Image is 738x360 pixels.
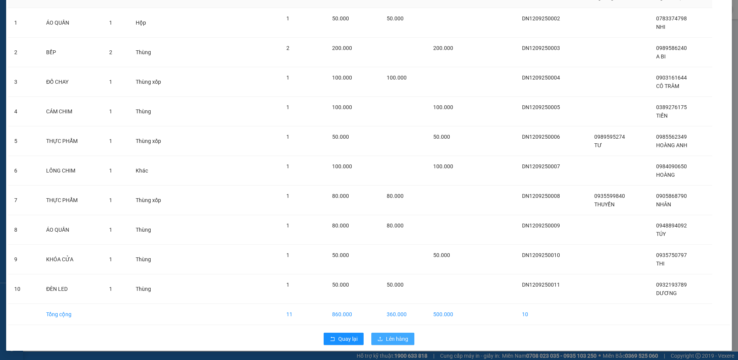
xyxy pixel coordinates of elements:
span: 80.000 [387,193,404,199]
span: upload [377,336,383,342]
span: 1 [109,197,112,203]
span: DN1209250011 [522,282,560,288]
span: 2 [109,49,112,55]
td: 10 [8,274,40,304]
span: CÔ TRÂM [656,83,679,89]
td: KHÓA CỬA [40,245,103,274]
span: CR : [6,49,18,57]
div: [GEOGRAPHIC_DATA] [7,7,85,24]
span: 1 [109,20,112,26]
td: BẾP [40,38,103,67]
span: 1 [286,104,289,110]
span: 100.000 [332,104,352,110]
td: ĐỒ CHAY [40,67,103,97]
span: 0989595274 [594,134,625,140]
td: Hộp [130,8,184,38]
td: Tổng cộng [40,304,103,325]
span: HOÀNG ANH [656,142,687,148]
span: 80.000 [332,222,349,229]
span: DN1209250005 [522,104,560,110]
span: 2 [286,45,289,51]
span: 100.000 [332,75,352,81]
span: 0932193789 [656,282,687,288]
span: 200.000 [332,45,352,51]
span: TƯ [594,142,602,148]
span: 50.000 [332,282,349,288]
div: 0932193789 [90,33,168,44]
span: THI [656,260,665,267]
div: [GEOGRAPHIC_DATA] [90,7,168,24]
td: Thùng [130,97,184,126]
span: DN1209250008 [522,193,560,199]
span: 1 [109,227,112,233]
td: 11 [280,304,326,325]
td: Thùng [130,274,184,304]
span: 50.000 [433,134,450,140]
td: THỰC PHẨM [40,126,103,156]
span: rollback [330,336,335,342]
span: 1 [109,138,112,144]
span: 100.000 [332,163,352,169]
span: 0389276175 [656,104,687,110]
td: Thùng xốp [130,67,184,97]
td: 8 [8,215,40,245]
span: 0905868790 [656,193,687,199]
span: Quay lại [338,335,357,343]
span: THUYỀN [594,201,615,207]
span: DN1209250007 [522,163,560,169]
td: THỰC PHẨM [40,186,103,215]
td: 500.000 [427,304,474,325]
td: Thùng [130,38,184,67]
span: 0935750797 [656,252,687,258]
td: 6 [8,156,40,186]
td: Thùng [130,215,184,245]
td: ÁO QUẦN [40,8,103,38]
span: 1 [109,168,112,174]
span: 1 [286,252,289,258]
span: DN1209250006 [522,134,560,140]
span: Nhận: [90,7,108,15]
div: 50.000 [6,48,86,58]
span: NHÂN [656,201,671,207]
span: DN1209250002 [522,15,560,22]
span: 1 [286,75,289,81]
td: 7 [8,186,40,215]
td: 9 [8,245,40,274]
span: Gửi: [7,7,18,15]
span: NHI [656,24,665,30]
td: Thùng [130,245,184,274]
span: 50.000 [332,15,349,22]
span: 0935599840 [594,193,625,199]
span: 200.000 [433,45,453,51]
span: 1 [286,193,289,199]
span: 100.000 [433,163,453,169]
td: Thùng xốp [130,186,184,215]
span: TÚY [656,231,666,237]
span: 1 [286,134,289,140]
span: 0948894092 [656,222,687,229]
span: 50.000 [387,15,404,22]
span: Lên hàng [386,335,408,343]
span: 1 [109,286,112,292]
span: TIẾN [656,113,668,119]
td: 4 [8,97,40,126]
span: 100.000 [387,75,407,81]
span: DN1209250004 [522,75,560,81]
span: 50.000 [387,282,404,288]
td: ĐÈN LED [40,274,103,304]
span: DN1209250009 [522,222,560,229]
td: 860.000 [326,304,381,325]
td: 360.000 [381,304,427,325]
span: 80.000 [387,222,404,229]
span: DƯƠNG [656,290,677,296]
span: 100.000 [433,104,453,110]
button: rollbackQuay lại [324,333,364,345]
td: 1 [8,8,40,38]
span: 0903161644 [656,75,687,81]
span: 1 [286,15,289,22]
span: 50.000 [332,134,349,140]
td: ÁO QUẦN [40,215,103,245]
span: 50.000 [332,252,349,258]
td: CÁM CHIM [40,97,103,126]
button: uploadLên hàng [371,333,414,345]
